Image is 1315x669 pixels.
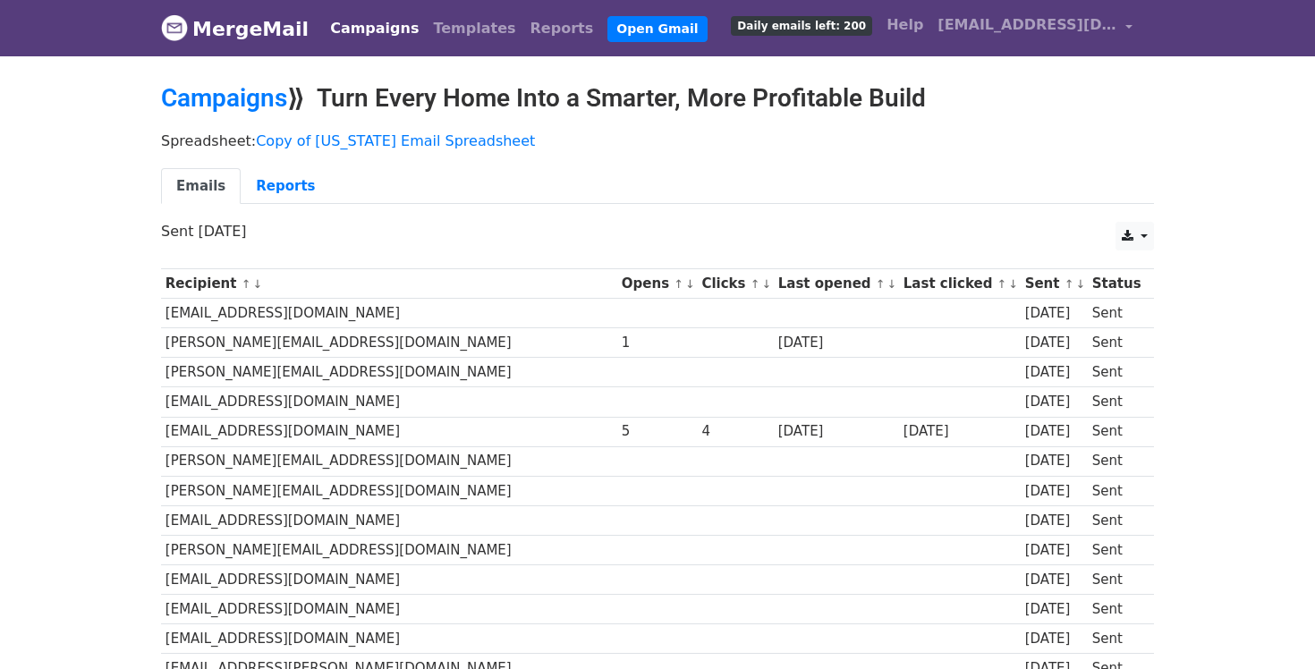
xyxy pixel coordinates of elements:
[1088,624,1145,654] td: Sent
[161,387,617,417] td: [EMAIL_ADDRESS][DOMAIN_NAME]
[607,16,707,42] a: Open Gmail
[161,222,1154,241] p: Sent [DATE]
[876,277,886,291] a: ↑
[1025,392,1084,412] div: [DATE]
[1088,387,1145,417] td: Sent
[1025,629,1084,649] div: [DATE]
[256,132,535,149] a: Copy of [US_STATE] Email Spreadsheet
[161,565,617,595] td: [EMAIL_ADDRESS][DOMAIN_NAME]
[1025,362,1084,383] div: [DATE]
[1025,511,1084,531] div: [DATE]
[1021,269,1088,299] th: Sent
[904,421,1016,442] div: [DATE]
[622,333,693,353] div: 1
[1088,328,1145,358] td: Sent
[997,277,1007,291] a: ↑
[161,269,617,299] th: Recipient
[523,11,601,47] a: Reports
[1088,535,1145,564] td: Sent
[1025,570,1084,590] div: [DATE]
[1025,333,1084,353] div: [DATE]
[887,277,897,291] a: ↓
[161,83,1154,114] h2: ⟫ Turn Every Home Into a Smarter, More Profitable Build
[778,421,895,442] div: [DATE]
[622,421,693,442] div: 5
[161,417,617,446] td: [EMAIL_ADDRESS][DOMAIN_NAME]
[1088,476,1145,505] td: Sent
[161,83,287,113] a: Campaigns
[879,7,930,43] a: Help
[1025,540,1084,561] div: [DATE]
[1075,277,1085,291] a: ↓
[161,299,617,328] td: [EMAIL_ADDRESS][DOMAIN_NAME]
[161,14,188,41] img: MergeMail logo
[161,131,1154,150] p: Spreadsheet:
[252,277,262,291] a: ↓
[1088,358,1145,387] td: Sent
[242,277,251,291] a: ↑
[1088,595,1145,624] td: Sent
[161,358,617,387] td: [PERSON_NAME][EMAIL_ADDRESS][DOMAIN_NAME]
[1088,446,1145,476] td: Sent
[161,10,309,47] a: MergeMail
[698,269,774,299] th: Clicks
[1065,277,1074,291] a: ↑
[685,277,695,291] a: ↓
[1088,299,1145,328] td: Sent
[241,168,330,205] a: Reports
[161,328,617,358] td: [PERSON_NAME][EMAIL_ADDRESS][DOMAIN_NAME]
[899,269,1021,299] th: Last clicked
[161,168,241,205] a: Emails
[617,269,698,299] th: Opens
[1008,277,1018,291] a: ↓
[161,476,617,505] td: [PERSON_NAME][EMAIL_ADDRESS][DOMAIN_NAME]
[674,277,683,291] a: ↑
[701,421,769,442] div: 4
[426,11,522,47] a: Templates
[161,505,617,535] td: [EMAIL_ADDRESS][DOMAIN_NAME]
[1088,269,1145,299] th: Status
[1025,303,1084,324] div: [DATE]
[1025,599,1084,620] div: [DATE]
[1088,417,1145,446] td: Sent
[1088,505,1145,535] td: Sent
[161,624,617,654] td: [EMAIL_ADDRESS][DOMAIN_NAME]
[161,595,617,624] td: [EMAIL_ADDRESS][DOMAIN_NAME]
[724,7,879,43] a: Daily emails left: 200
[1088,565,1145,595] td: Sent
[731,16,872,36] span: Daily emails left: 200
[774,269,899,299] th: Last opened
[323,11,426,47] a: Campaigns
[751,277,760,291] a: ↑
[937,14,1116,36] span: [EMAIL_ADDRESS][DOMAIN_NAME]
[930,7,1140,49] a: [EMAIL_ADDRESS][DOMAIN_NAME]
[1025,421,1084,442] div: [DATE]
[761,277,771,291] a: ↓
[1025,451,1084,471] div: [DATE]
[161,535,617,564] td: [PERSON_NAME][EMAIL_ADDRESS][DOMAIN_NAME]
[1025,481,1084,502] div: [DATE]
[161,446,617,476] td: [PERSON_NAME][EMAIL_ADDRESS][DOMAIN_NAME]
[778,333,895,353] div: [DATE]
